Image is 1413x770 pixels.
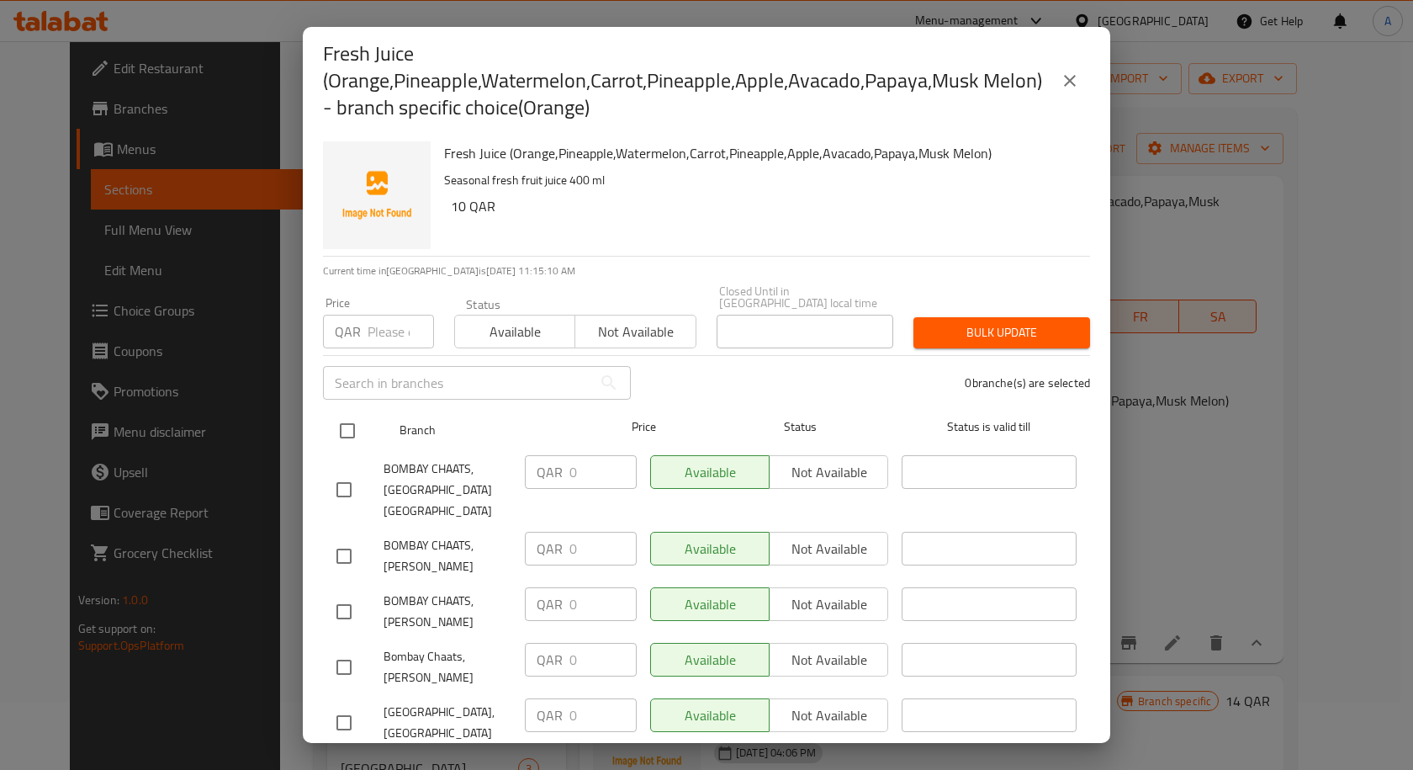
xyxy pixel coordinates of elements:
[384,459,511,522] span: BOMBAY CHAATS, [GEOGRAPHIC_DATA] [GEOGRAPHIC_DATA]
[462,320,569,344] span: Available
[384,535,511,577] span: BOMBAY CHAATS, [PERSON_NAME]
[384,646,511,688] span: Bombay Chaats, [PERSON_NAME]
[569,587,637,621] input: Please enter price
[913,317,1090,348] button: Bulk update
[368,315,434,348] input: Please enter price
[384,702,511,744] span: [GEOGRAPHIC_DATA], [GEOGRAPHIC_DATA]
[454,315,575,348] button: Available
[569,643,637,677] input: Please enter price
[335,321,361,342] p: QAR
[451,194,1077,218] h6: 10 QAR
[400,420,574,441] span: Branch
[965,374,1090,391] p: 0 branche(s) are selected
[588,417,700,438] span: Price
[574,315,696,348] button: Not available
[569,455,637,489] input: Please enter price
[537,705,563,725] p: QAR
[713,417,888,438] span: Status
[537,650,563,670] p: QAR
[537,539,563,559] p: QAR
[1050,61,1090,101] button: close
[444,170,1077,191] p: Seasonal fresh fruit juice 400 ml
[384,591,511,633] span: BOMBAY CHAATS, [PERSON_NAME]
[537,594,563,614] p: QAR
[902,417,1077,438] span: Status is valid till
[569,698,637,732] input: Please enter price
[569,532,637,566] input: Please enter price
[323,366,592,400] input: Search in branches
[323,141,431,249] img: Fresh Juice (Orange,Pineapple,Watermelon,Carrot,Pineapple,Apple,Avacado,Papaya,Musk Melon)
[582,320,689,344] span: Not available
[444,141,1077,165] h6: Fresh Juice (Orange,Pineapple,Watermelon,Carrot,Pineapple,Apple,Avacado,Papaya,Musk Melon)
[323,40,1050,121] h2: Fresh Juice (Orange,Pineapple,Watermelon,Carrot,Pineapple,Apple,Avacado,Papaya,Musk Melon) - bran...
[537,462,563,482] p: QAR
[323,263,1090,279] p: Current time in [GEOGRAPHIC_DATA] is [DATE] 11:15:10 AM
[927,322,1077,343] span: Bulk update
